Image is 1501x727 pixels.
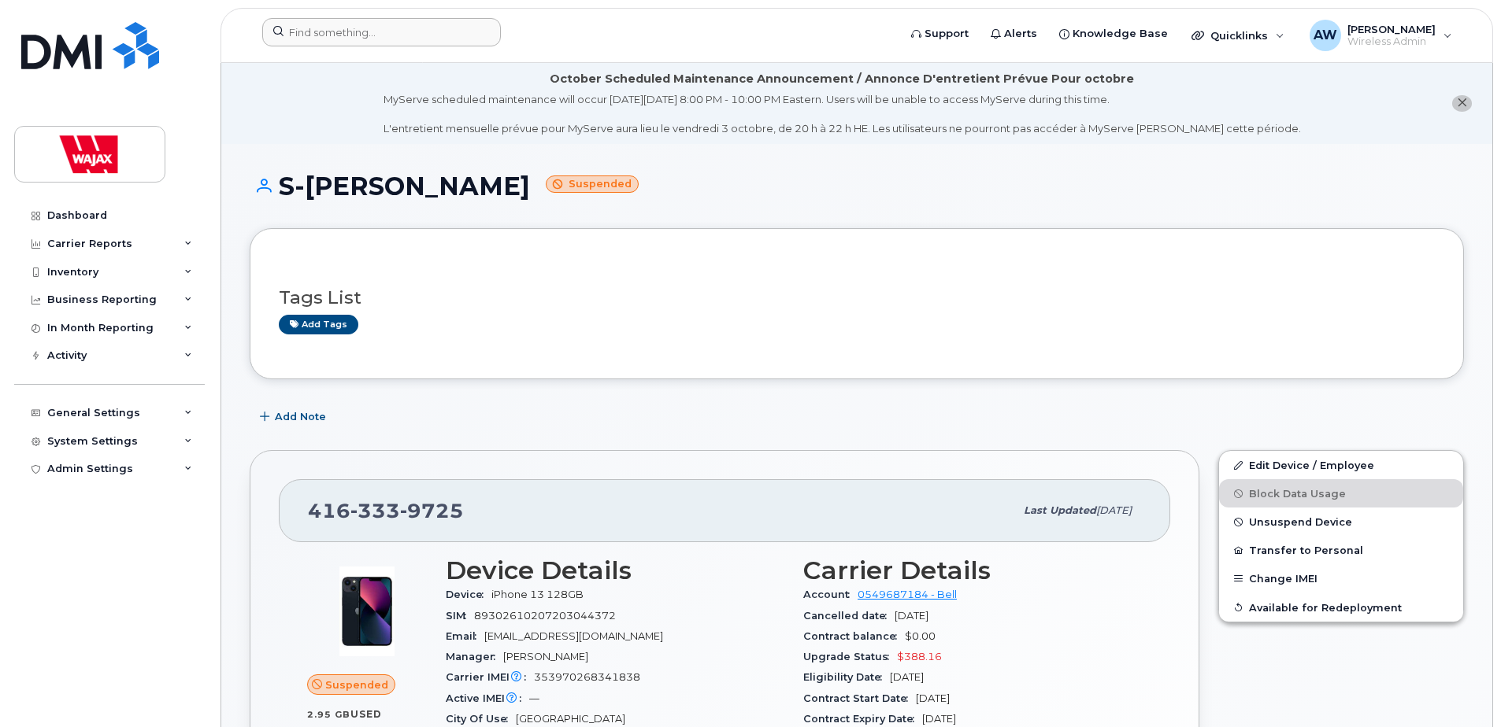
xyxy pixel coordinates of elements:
[1024,504,1096,516] span: Last updated
[916,692,950,704] span: [DATE]
[350,499,400,522] span: 333
[446,692,529,704] span: Active IMEI
[491,589,584,600] span: iPhone 13 128GB
[446,610,474,622] span: SIM
[446,651,503,662] span: Manager
[1219,451,1463,479] a: Edit Device / Employee
[803,671,890,683] span: Eligibility Date
[803,630,905,642] span: Contract balance
[858,589,957,600] a: 0549687184 - Bell
[1452,95,1472,112] button: close notification
[803,556,1142,585] h3: Carrier Details
[503,651,588,662] span: [PERSON_NAME]
[803,692,916,704] span: Contract Start Date
[446,713,516,725] span: City Of Use
[446,556,784,585] h3: Device Details
[250,403,339,431] button: Add Note
[550,71,1134,87] div: October Scheduled Maintenance Announcement / Annonce D'entretient Prévue Pour octobre
[803,713,922,725] span: Contract Expiry Date
[484,630,663,642] span: [EMAIL_ADDRESS][DOMAIN_NAME]
[1249,601,1402,613] span: Available for Redeployment
[905,630,936,642] span: $0.00
[307,709,350,720] span: 2.95 GB
[1219,593,1463,622] button: Available for Redeployment
[250,172,1464,200] h1: S-[PERSON_NAME]
[529,692,539,704] span: —
[446,630,484,642] span: Email
[890,671,924,683] span: [DATE]
[803,651,897,662] span: Upgrade Status
[1096,504,1132,516] span: [DATE]
[400,499,464,522] span: 9725
[474,610,616,622] span: 89302610207203044372
[446,671,534,683] span: Carrier IMEI
[803,589,858,600] span: Account
[446,589,491,600] span: Device
[534,671,640,683] span: 353970268341838
[1249,516,1352,528] span: Unsuspend Device
[922,713,956,725] span: [DATE]
[1219,507,1463,536] button: Unsuspend Device
[516,713,625,725] span: [GEOGRAPHIC_DATA]
[350,708,382,720] span: used
[1219,536,1463,564] button: Transfer to Personal
[1219,564,1463,592] button: Change IMEI
[897,651,942,662] span: $388.16
[320,564,414,659] img: image20231002-3703462-1ig824h.jpeg
[546,175,639,194] small: Suspended
[895,610,928,622] span: [DATE]
[803,610,895,622] span: Cancelled date
[325,677,388,692] span: Suspended
[308,499,464,522] span: 416
[275,409,326,424] span: Add Note
[384,92,1301,136] div: MyServe scheduled maintenance will occur [DATE][DATE] 8:00 PM - 10:00 PM Eastern. Users will be u...
[279,288,1435,308] h3: Tags List
[1219,479,1463,507] button: Block Data Usage
[279,315,358,334] a: Add tags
